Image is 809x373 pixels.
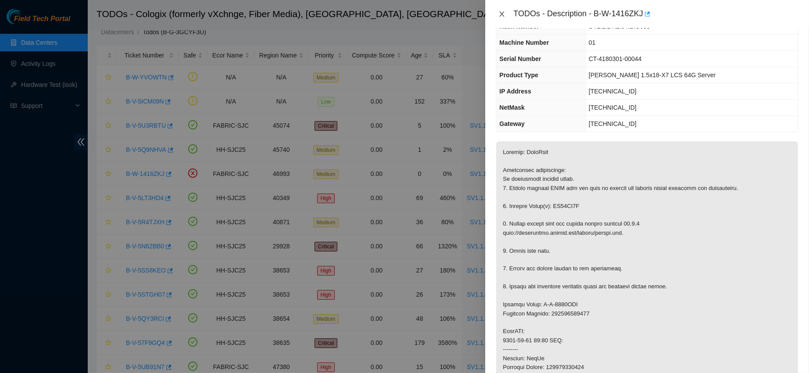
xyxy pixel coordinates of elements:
[498,11,505,18] span: close
[589,120,637,127] span: [TECHNICAL_ID]
[499,120,525,127] span: Gateway
[496,10,508,18] button: Close
[513,7,798,21] div: TODOs - Description - B-W-1416ZKJ
[589,55,642,62] span: CT-4180301-00044
[589,104,637,111] span: [TECHNICAL_ID]
[499,39,549,46] span: Machine Number
[499,104,525,111] span: NetMask
[589,88,637,95] span: [TECHNICAL_ID]
[589,72,716,79] span: [PERSON_NAME] 1.5x18-X7 LCS 64G Server
[499,72,538,79] span: Product Type
[589,39,596,46] span: 01
[499,88,531,95] span: IP Address
[499,55,541,62] span: Serial Number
